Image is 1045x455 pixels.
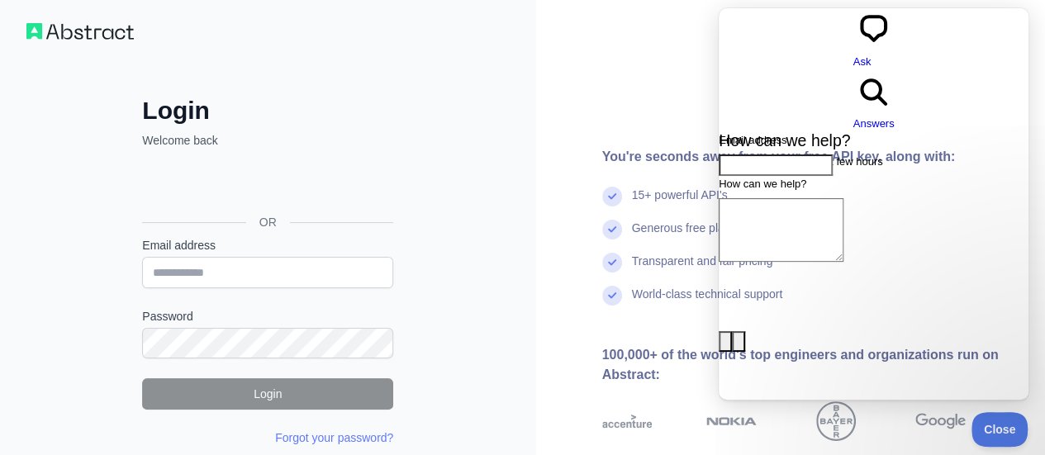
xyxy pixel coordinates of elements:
[246,214,290,230] span: OR
[602,253,622,273] img: check mark
[602,220,622,239] img: check mark
[719,8,1028,400] iframe: Help Scout Beacon - Live Chat, Contact Form, and Knowledge Base
[26,23,134,40] img: Workflow
[142,96,393,126] h2: Login
[142,378,393,410] button: Login
[632,253,773,286] div: Transparent and fair pricing
[275,431,393,444] a: Forgot your password?
[632,187,728,220] div: 15+ powerful API's
[602,147,1019,167] div: You're seconds away from your free API key, along with:
[602,345,1019,385] div: 100,000+ of the world's top engineers and organizations run on Abstract:
[142,308,393,325] label: Password
[602,187,622,206] img: check mark
[602,286,622,306] img: check mark
[971,412,1028,447] iframe: Help Scout Beacon - Close
[915,401,966,441] img: google
[632,286,783,319] div: World-class technical support
[632,220,737,253] div: Generous free plans
[142,132,393,149] p: Welcome back
[816,401,856,441] img: bayer
[602,401,653,441] img: accenture
[142,237,393,254] label: Email address
[706,401,757,441] img: nokia
[134,167,398,203] iframe: Sign in with Google Button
